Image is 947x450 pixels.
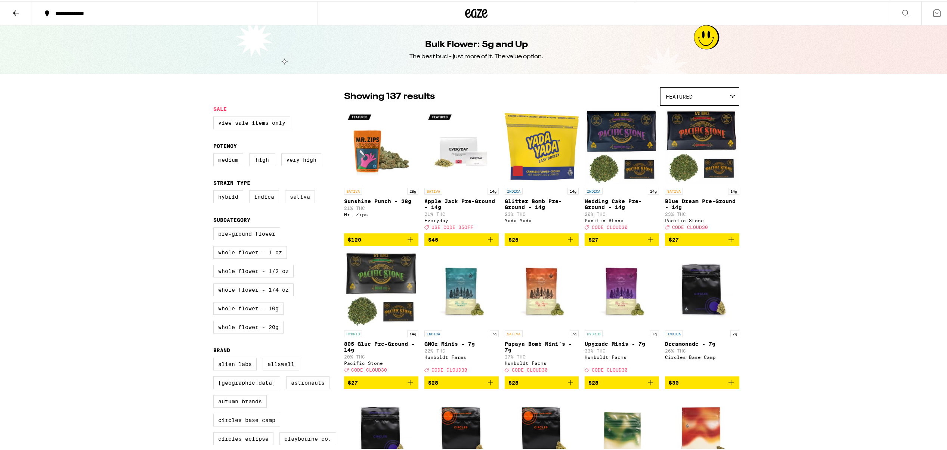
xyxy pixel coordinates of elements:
label: [GEOGRAPHIC_DATA] [213,375,280,388]
label: Whole Flower - 1/4 oz [213,282,294,295]
span: Featured [666,92,693,98]
div: Everyday [424,217,499,221]
label: Autumn Brands [213,394,267,406]
div: Pacific Stone [344,359,418,364]
div: Yada Yada [505,217,579,221]
label: Claybourne Co. [279,431,336,444]
img: Pacific Stone - Blue Dream Pre-Ground - 14g [665,108,739,183]
img: Humboldt Farms - Upgrade Minis - 7g [585,251,659,325]
p: Wedding Cake Pre-Ground - 14g [585,197,659,209]
a: Open page for Sunshine Punch - 28g from Mr. Zips [344,108,418,232]
a: Open page for 805 Glue Pre-Ground - 14g from Pacific Stone [344,251,418,375]
span: $27 [588,235,598,241]
span: CODE CLOUD30 [351,366,387,371]
label: Sativa [285,189,315,202]
legend: Sale [213,105,227,111]
a: Open page for Apple Jack Pre-Ground - 14g from Everyday [424,108,499,232]
div: Circles Base Camp [665,353,739,358]
p: 14g [407,329,418,336]
label: High [249,152,275,165]
img: Pacific Stone - 805 Glue Pre-Ground - 14g [344,251,418,325]
a: Open page for Papaya Bomb Mini's - 7g from Humboldt Farms [505,251,579,375]
label: Whole Flower - 1 oz [213,245,287,257]
label: Circles Base Camp [213,412,280,425]
p: 7g [730,329,739,336]
span: CODE CLOUD30 [592,223,628,228]
label: Astronauts [286,375,329,388]
legend: Strain Type [213,179,250,184]
div: Pacific Stone [665,217,739,221]
a: Open page for Wedding Cake Pre-Ground - 14g from Pacific Stone [585,108,659,232]
p: Apple Jack Pre-Ground - 14g [424,197,499,209]
p: SATIVA [665,186,683,193]
p: 14g [488,186,499,193]
p: HYBRID [344,329,362,336]
img: Circles Base Camp - Dreamonade - 7g [665,251,739,325]
p: 7g [570,329,579,336]
p: SATIVA [505,329,523,336]
a: Open page for Dreamonade - 7g from Circles Base Camp [665,251,739,375]
button: Add to bag [585,375,659,388]
p: 21% THC [424,210,499,215]
label: Whole Flower - 1/2 oz [213,263,294,276]
span: Hi. Need any help? [4,5,54,11]
p: Papaya Bomb Mini's - 7g [505,339,579,351]
span: CODE CLOUD30 [592,366,628,371]
img: Pacific Stone - Wedding Cake Pre-Ground - 14g [585,108,659,183]
p: 21% THC [344,204,418,209]
div: The best bud - just more of it. The value option. [409,51,544,59]
p: INDICA [505,186,523,193]
p: 23% THC [505,210,579,215]
p: 7g [490,329,499,336]
p: INDICA [424,329,442,336]
span: CODE CLOUD30 [431,366,467,371]
span: $120 [348,235,361,241]
p: 7g [650,329,659,336]
p: SATIVA [344,186,362,193]
label: Indica [249,189,279,202]
label: Circles Eclipse [213,431,273,444]
span: $28 [428,378,438,384]
p: INDICA [665,329,683,336]
a: Open page for Blue Dream Pre-Ground - 14g from Pacific Stone [665,108,739,232]
div: Humboldt Farms [585,353,659,358]
span: CODE CLOUD30 [512,366,548,371]
div: Humboldt Farms [505,359,579,364]
p: 805 Glue Pre-Ground - 14g [344,339,418,351]
span: CODE CLOUD30 [672,223,708,228]
label: Alien Labs [213,356,257,369]
p: 14g [567,186,579,193]
img: Humboldt Farms - Papaya Bomb Mini's - 7g [505,251,579,325]
p: 27% THC [505,353,579,358]
p: Glitter Bomb Pre-Ground - 14g [505,197,579,209]
p: 14g [728,186,739,193]
legend: Potency [213,142,237,148]
p: 14g [648,186,659,193]
button: Add to bag [665,375,739,388]
label: View Sale Items Only [213,115,290,128]
p: 28g [407,186,418,193]
label: Medium [213,152,243,165]
h1: Bulk Flower: 5g and Up [425,37,528,50]
a: Open page for Upgrade Minis - 7g from Humboldt Farms [585,251,659,375]
p: Upgrade Minis - 7g [585,339,659,345]
img: Humboldt Farms - GMOz Minis - 7g [424,251,499,325]
p: 20% THC [585,210,659,215]
span: $25 [508,235,519,241]
img: Mr. Zips - Sunshine Punch - 28g [344,108,418,183]
p: 33% THC [585,347,659,352]
label: Whole Flower - 10g [213,301,284,313]
p: Sunshine Punch - 28g [344,197,418,203]
p: 26% THC [665,347,739,352]
p: Showing 137 results [344,89,435,102]
img: Yada Yada - Glitter Bomb Pre-Ground - 14g [505,108,579,183]
legend: Brand [213,346,230,352]
span: $28 [508,378,519,384]
legend: Subcategory [213,215,250,221]
span: $30 [669,378,679,384]
span: $28 [588,378,598,384]
label: Whole Flower - 20g [213,319,284,332]
p: HYBRID [585,329,603,336]
div: Humboldt Farms [424,353,499,358]
label: Pre-ground Flower [213,226,280,239]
